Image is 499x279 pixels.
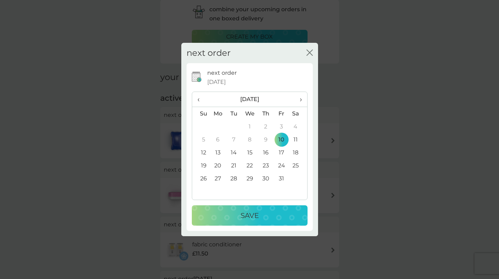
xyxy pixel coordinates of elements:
[226,133,242,146] td: 7
[192,159,210,172] td: 19
[289,146,307,159] td: 18
[187,48,231,58] h2: next order
[226,172,242,185] td: 28
[241,210,259,221] p: Save
[210,146,226,159] td: 13
[258,172,274,185] td: 30
[274,146,289,159] td: 17
[289,120,307,133] td: 4
[207,78,226,87] span: [DATE]
[210,107,226,120] th: Mo
[242,107,258,120] th: We
[192,172,210,185] td: 26
[289,133,307,146] td: 11
[258,107,274,120] th: Th
[226,159,242,172] td: 21
[274,159,289,172] td: 24
[192,146,210,159] td: 12
[242,146,258,159] td: 15
[210,172,226,185] td: 27
[258,120,274,133] td: 2
[258,133,274,146] td: 9
[197,92,205,107] span: ‹
[210,92,290,107] th: [DATE]
[242,133,258,146] td: 8
[210,159,226,172] td: 20
[242,120,258,133] td: 1
[226,146,242,159] td: 14
[210,133,226,146] td: 6
[242,172,258,185] td: 29
[226,107,242,120] th: Tu
[192,107,210,120] th: Su
[192,133,210,146] td: 5
[274,107,289,120] th: Fr
[295,92,302,107] span: ›
[274,120,289,133] td: 3
[274,172,289,185] td: 31
[258,159,274,172] td: 23
[289,159,307,172] td: 25
[192,205,308,226] button: Save
[258,146,274,159] td: 16
[274,133,289,146] td: 10
[306,49,313,57] button: close
[207,68,237,78] p: next order
[289,107,307,120] th: Sa
[242,159,258,172] td: 22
